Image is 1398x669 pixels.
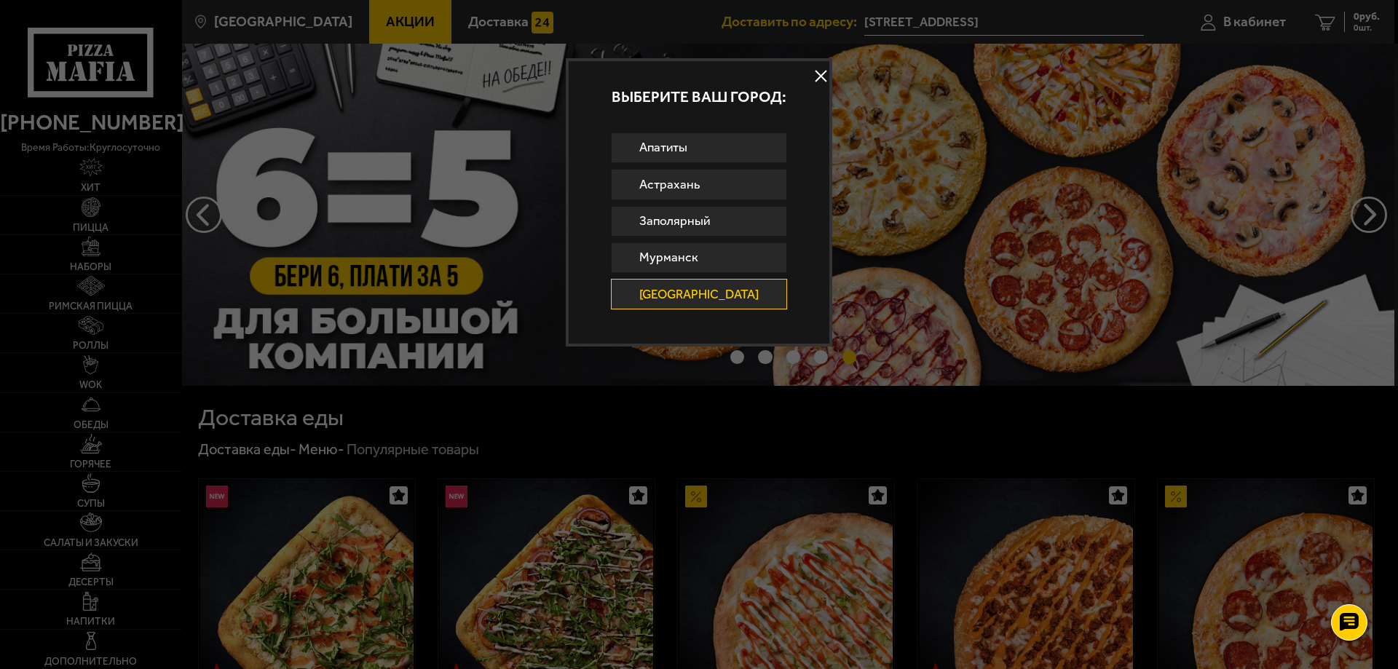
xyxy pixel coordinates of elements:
a: Астрахань [611,169,788,199]
a: Заполярный [611,206,788,237]
p: Выберите ваш город: [569,89,829,104]
a: Мурманск [611,242,788,273]
a: [GEOGRAPHIC_DATA] [611,279,788,309]
a: Апатиты [611,132,788,163]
